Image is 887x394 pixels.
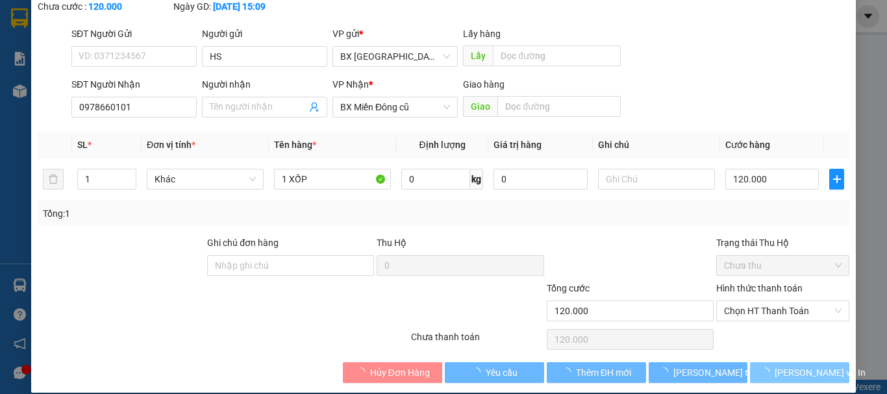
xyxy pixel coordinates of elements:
span: Giao hàng [463,79,505,90]
span: [PERSON_NAME] thay đổi [673,365,777,380]
span: Thu Hộ [377,238,406,248]
span: plus [830,174,843,184]
span: VP Nhận [332,79,369,90]
span: Cước hàng [725,140,770,150]
div: Người gửi [202,27,327,41]
span: Khác [155,169,256,189]
span: Chưa thu [724,256,842,275]
label: Hình thức thanh toán [716,283,803,293]
div: Chưa thanh toán [410,330,545,352]
span: Chọn HT Thanh Toán [724,301,842,321]
span: HS [145,75,159,87]
span: Hủy Đơn Hàng [370,365,430,380]
span: loading [760,367,775,376]
span: Thêm ĐH mới [576,365,631,380]
span: Giá trị hàng [493,140,542,150]
span: loading [471,367,486,376]
span: user-add [309,102,319,112]
input: Ghi Chú [598,169,715,190]
span: loading [659,367,673,376]
span: BX Quảng Ngãi ĐT: [46,45,181,70]
button: Hủy Đơn Hàng [343,362,442,383]
button: [PERSON_NAME] thay đổi [649,362,748,383]
span: BX Miền Đông cũ - [33,92,186,105]
span: Định lượng [419,140,465,150]
button: delete [43,169,64,190]
span: Giao [463,96,497,117]
b: 120.000 [88,1,122,12]
span: loading [356,367,370,376]
span: BX Miền Đông cũ [340,97,450,117]
div: Người nhận [202,77,327,92]
span: Lấy hàng [463,29,501,39]
span: Nhận: [5,92,186,105]
span: BX Quảng Ngãi [340,47,450,66]
span: SL [77,140,88,150]
span: BX [GEOGRAPHIC_DATA] - [24,75,145,87]
div: VP gửi [332,27,458,41]
div: SĐT Người Nhận [71,77,197,92]
span: Đơn vị tính [147,140,195,150]
span: kg [470,169,483,190]
input: VD: Bàn, Ghế [274,169,391,190]
button: [PERSON_NAME] và In [750,362,849,383]
div: SĐT Người Gửi [71,27,197,41]
strong: CÔNG TY CP BÌNH TÂM [46,7,176,43]
span: Tổng cước [547,283,590,293]
img: logo [5,10,44,68]
label: Ghi chú đơn hàng [207,238,279,248]
button: Thêm ĐH mới [547,362,646,383]
button: plus [829,169,844,190]
div: Tổng: 1 [43,206,344,221]
span: Lấy [463,45,493,66]
span: loading [562,367,576,376]
span: 0941 78 2525 [46,45,181,70]
span: 0978660101 - [122,92,186,105]
span: Tên hàng [274,140,316,150]
input: Ghi chú đơn hàng [207,255,374,276]
span: [PERSON_NAME] và In [775,365,866,380]
input: Dọc đường [497,96,621,117]
th: Ghi chú [593,132,720,158]
div: Trạng thái Thu Hộ [716,236,849,250]
b: [DATE] 15:09 [213,1,266,12]
span: Gửi: [5,75,24,87]
button: Yêu cầu [445,362,544,383]
input: Dọc đường [493,45,621,66]
span: Yêu cầu [486,365,518,380]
